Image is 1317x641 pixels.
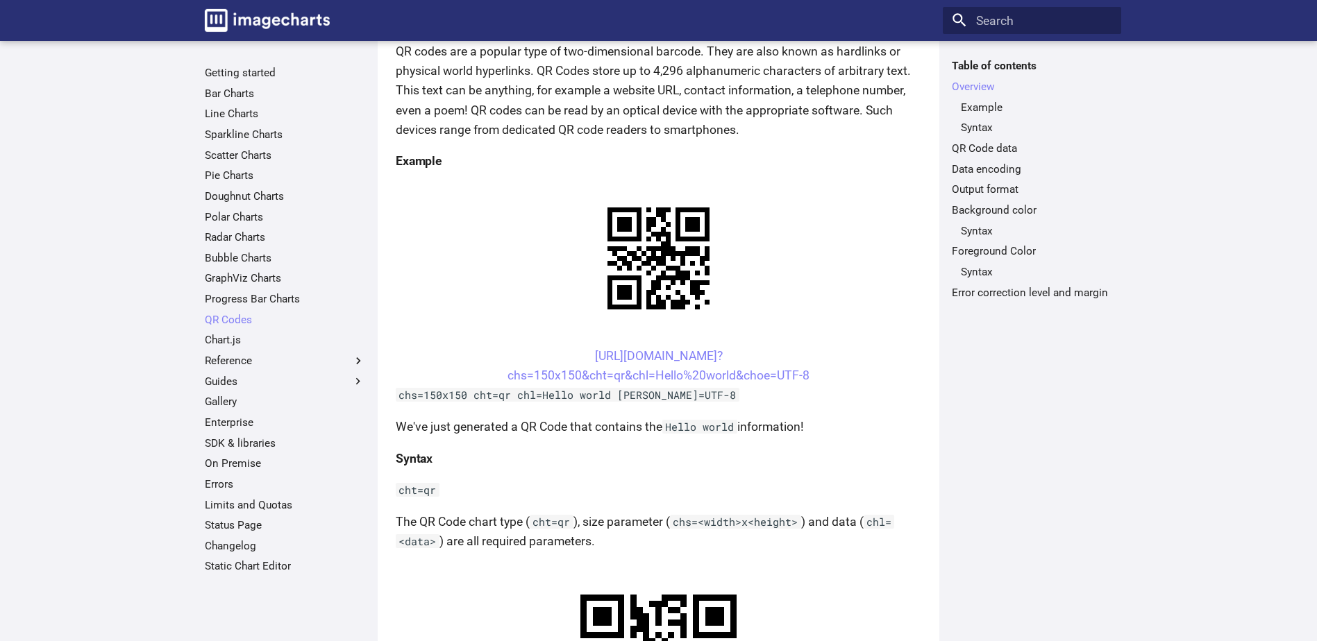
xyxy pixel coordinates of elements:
a: SDK & libraries [205,436,365,450]
code: chs=150x150 cht=qr chl=Hello world [PERSON_NAME]=UTF-8 [396,388,739,402]
a: Chart.js [205,333,365,347]
a: Gallery [205,395,365,409]
h4: Example [396,151,921,171]
a: Getting started [205,66,365,80]
a: Background color [952,203,1112,217]
a: Changelog [205,539,365,553]
img: chart [583,183,734,334]
a: Doughnut Charts [205,189,365,203]
a: Sparkline Charts [205,128,365,142]
a: [URL][DOMAIN_NAME]?chs=150x150&cht=qr&chl=Hello%20world&choe=UTF-8 [507,349,810,382]
h4: Syntax [396,449,921,468]
code: cht=qr [396,483,439,497]
label: Guides [205,375,365,388]
a: Bubble Charts [205,251,365,265]
a: Static Chart Editor [205,559,365,573]
a: GraphViz Charts [205,271,365,285]
a: Status Page [205,518,365,532]
a: Error correction level and margin [952,286,1112,300]
a: Polar Charts [205,210,365,224]
input: Search [943,7,1121,35]
img: logo [205,9,330,32]
p: We've just generated a QR Code that contains the information! [396,417,921,436]
code: cht=qr [530,515,573,529]
a: Output format [952,182,1112,196]
nav: Overview [952,101,1112,135]
nav: Foreground Color [952,265,1112,279]
a: Data encoding [952,162,1112,176]
a: On Premise [205,456,365,470]
a: Bar Charts [205,87,365,101]
a: Progress Bar Charts [205,292,365,306]
label: Table of contents [943,59,1121,73]
a: QR Codes [205,313,365,327]
a: Limits and Quotas [205,498,365,512]
a: Errors [205,477,365,491]
a: Image-Charts documentation [199,3,336,37]
a: Enterprise [205,416,365,429]
a: Syntax [961,265,1112,279]
p: QR codes are a popular type of two-dimensional barcode. They are also known as hardlinks or physi... [396,42,921,139]
a: Radar Charts [205,230,365,244]
a: Overview [952,80,1112,94]
code: chs=<width>x<height> [670,515,801,529]
a: QR Code data [952,142,1112,155]
label: Reference [205,354,365,368]
a: Line Charts [205,107,365,121]
a: Example [961,101,1112,114]
code: Hello world [662,420,737,434]
a: Syntax [961,224,1112,238]
a: Syntax [961,121,1112,135]
a: Pie Charts [205,169,365,182]
a: Scatter Charts [205,148,365,162]
p: The QR Code chart type ( ), size parameter ( ) and data ( ) are all required parameters. [396,512,921,551]
nav: Background color [952,224,1112,238]
nav: Table of contents [943,59,1121,299]
a: Foreground Color [952,244,1112,258]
